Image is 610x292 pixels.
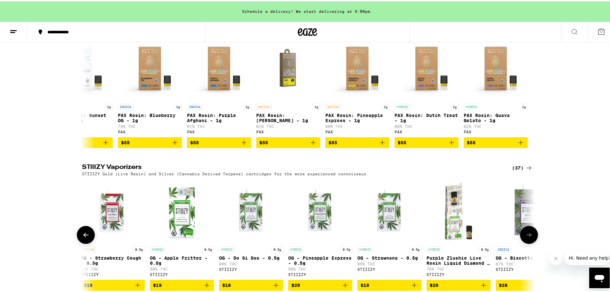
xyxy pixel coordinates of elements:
[394,129,459,133] div: PAX
[81,266,145,270] p: 85% THC
[81,254,145,264] p: OG - Strawberry Cough - 0.5g
[187,112,251,122] p: PAX Rosin: Purple Afghani - 1g
[219,266,283,270] div: STIIIZY
[256,112,320,122] p: PAX Rosin: [PERSON_NAME] - 1g
[82,163,501,171] h2: STIIIZY Vaporizers
[565,250,610,264] iframe: Message from company
[430,281,438,287] span: $20
[49,129,113,133] div: PAX
[329,139,337,144] span: $55
[187,136,251,147] button: Add to bag
[512,163,533,171] a: (37)
[357,178,421,279] a: Open page for OG - Strawnana - 0.5g from STIIIZY
[118,123,182,127] p: 79% THC
[118,129,182,133] div: PAX
[394,123,459,127] p: 80% THC
[150,178,214,242] img: STIIIZY - OG - Apple Fritter - 0.5g
[153,281,162,287] span: $19
[118,35,182,136] a: Open page for PAX Rosin: Blueberry OG - 1g from PAX
[394,112,459,122] p: PAX Rosin: Dutch Treat - 1g
[288,178,352,279] a: Open page for OG - Pineapple Express - 0.5g from STIIIZY
[325,129,389,133] div: PAX
[394,35,459,136] a: Open page for PAX Rosin: Dutch Treat - 1g from PAX
[394,35,459,99] img: PAX - PAX Rosin: Dutch Treat - 1g
[150,245,165,251] p: HYBRID
[49,112,113,122] p: Pax Diamonds: Sunset Sherbet - 1g
[589,266,610,287] iframe: Button to launch messaging window
[496,279,560,289] button: Add to bag
[394,103,410,108] p: HYBRID
[150,254,214,264] p: OG - Apple Fritter - 0.5g
[259,139,268,144] span: $55
[325,103,341,108] p: SATIVA
[496,178,560,242] img: STIIIZY - OG - Biscotti - 1g
[479,245,491,251] p: 0.5g
[357,279,421,289] button: Add to bag
[464,35,528,136] a: Open page for PAX Rosin: Guava Gelato - 1g from PAX
[256,35,320,99] img: PAX - PAX Rosin: Jack Herer - 1g
[256,35,320,136] a: Open page for PAX Rosin: Jack Herer - 1g from PAX
[118,136,182,147] button: Add to bag
[219,279,283,289] button: Add to bag
[357,261,421,265] p: 86% THC
[150,271,214,275] div: STIIIZY
[288,254,352,264] p: OG - Pineapple Express - 0.5g
[174,103,182,108] p: 1g
[288,245,304,251] p: HYBRID
[427,245,442,251] p: HYBRID
[549,251,562,264] iframe: Close message
[325,35,389,136] a: Open page for PAX Rosin: Pineapple Express - 1g from PAX
[150,279,214,289] button: Add to bag
[118,103,133,108] p: INDICA
[464,112,528,122] p: PAX Rosin: Guava Gelato - 1g
[187,123,251,127] p: 91% THC
[84,281,93,287] span: $19
[427,279,491,289] button: Add to bag
[256,136,320,147] button: Add to bag
[451,103,459,108] p: 1g
[325,112,389,122] p: PAX Rosin: Pineapple Express - 1g
[187,35,251,136] a: Open page for PAX Rosin: Purple Afghani - 1g from PAX
[187,103,202,108] p: INDICA
[496,178,560,279] a: Open page for OG - Biscotti - 1g from STIIIZY
[313,103,320,108] p: 1g
[496,266,560,270] div: STIIIZY
[187,35,251,99] img: PAX - PAX Rosin: Purple Afghani - 1g
[499,281,508,287] span: $28
[464,136,528,147] button: Add to bag
[394,136,459,147] button: Add to bag
[341,245,352,251] p: 0.5g
[464,129,528,133] div: PAX
[121,139,130,144] span: $55
[49,123,113,127] p: 94% THC
[118,112,182,122] p: PAX Rosin: Blueberry OG - 1g
[288,271,352,275] div: STIIIZY
[256,123,320,127] p: 81% THC
[49,35,113,99] img: PAX - Pax Diamonds: Sunset Sherbet - 1g
[81,279,145,289] button: Add to bag
[520,103,528,108] p: 1g
[382,103,389,108] p: 1g
[150,266,214,270] p: 90% THC
[118,35,182,99] img: PAX - PAX Rosin: Blueberry OG - 1g
[357,254,421,259] p: OG - Strawnana - 0.5g
[496,261,560,265] p: 87% THC
[81,178,145,242] img: STIIIZY - OG - Strawberry Cough - 0.5g
[81,271,145,275] div: STIIIZY
[464,35,528,99] img: PAX - PAX Rosin: Guava Gelato - 1g
[288,279,352,289] button: Add to bag
[133,245,145,251] p: 0.5g
[243,103,251,108] p: 1g
[325,35,389,99] img: PAX - PAX Rosin: Pineapple Express - 1g
[496,245,511,251] p: INDICA
[288,178,352,242] img: STIIIZY - OG - Pineapple Express - 0.5g
[219,178,283,279] a: Open page for OG - Do Si Dos - 0.5g from STIIIZY
[82,171,369,175] p: STIIIZY Gold (Live Resin) and Silver (Cannabis Derived Terpene) cartridges for the more experienc...
[190,139,199,144] span: $55
[219,261,283,265] p: 80% THC
[361,281,369,287] span: $18
[496,254,560,259] p: OG - Biscotti - 1g
[202,245,214,251] p: 0.5g
[325,123,389,127] p: 80% THC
